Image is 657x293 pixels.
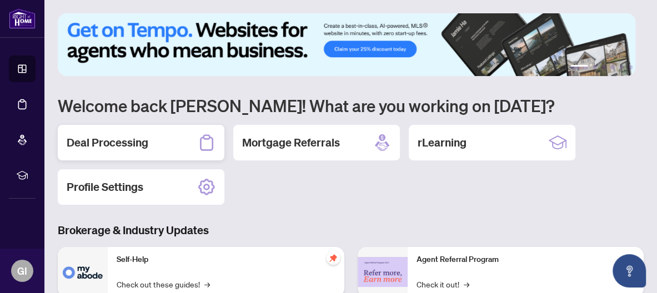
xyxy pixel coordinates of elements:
[358,257,408,287] img: Agent Referral Program
[67,179,143,195] h2: Profile Settings
[204,278,210,290] span: →
[417,278,469,290] a: Check it out!→
[58,95,644,116] h1: Welcome back [PERSON_NAME]! What are you working on [DATE]?
[570,65,588,69] button: 1
[619,65,624,69] button: 5
[117,278,210,290] a: Check out these guides!→
[417,254,635,266] p: Agent Referral Program
[601,65,606,69] button: 3
[464,278,469,290] span: →
[17,263,27,279] span: GI
[628,65,633,69] button: 6
[613,254,646,287] button: Open asap
[67,135,148,150] h2: Deal Processing
[327,251,340,265] span: pushpin
[418,135,467,150] h2: rLearning
[58,223,644,238] h3: Brokerage & Industry Updates
[242,135,340,150] h2: Mortgage Referrals
[610,65,615,69] button: 4
[117,254,335,266] p: Self-Help
[58,13,635,76] img: Slide 0
[9,8,36,29] img: logo
[593,65,597,69] button: 2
